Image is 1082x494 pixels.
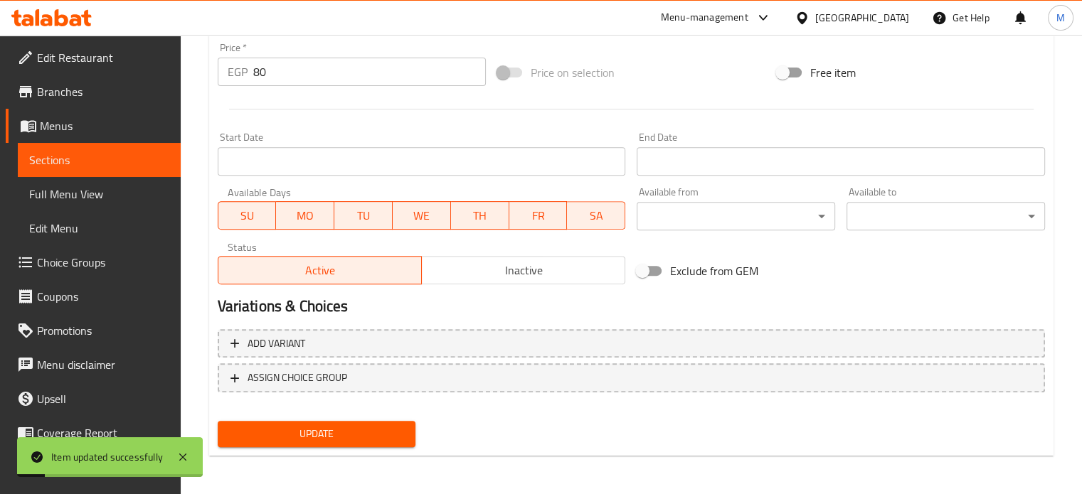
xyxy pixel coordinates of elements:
[451,201,509,230] button: TH
[18,143,181,177] a: Sections
[37,322,169,339] span: Promotions
[224,205,271,226] span: SU
[218,296,1045,317] h2: Variations & Choices
[29,186,169,203] span: Full Menu View
[6,416,181,450] a: Coverage Report
[218,256,422,284] button: Active
[29,220,169,237] span: Edit Menu
[218,363,1045,392] button: ASSIGN CHOICE GROUP
[6,109,181,143] a: Menus
[37,390,169,407] span: Upsell
[393,201,451,230] button: WE
[218,329,1045,358] button: Add variant
[253,58,486,86] input: Please enter price
[847,202,1045,230] div: ​
[37,288,169,305] span: Coupons
[670,262,758,279] span: Exclude from GEM
[276,201,334,230] button: MO
[509,201,568,230] button: FR
[218,201,277,230] button: SU
[18,211,181,245] a: Edit Menu
[810,64,856,81] span: Free item
[6,450,181,484] a: Grocery Checklist
[6,348,181,382] a: Menu disclaimer
[421,256,625,284] button: Inactive
[218,421,416,447] button: Update
[1056,10,1065,26] span: M
[229,425,405,443] span: Update
[637,202,835,230] div: ​
[6,279,181,313] a: Coupons
[6,41,181,75] a: Edit Restaurant
[40,117,169,134] span: Menus
[340,205,387,226] span: TU
[567,201,625,230] button: SA
[51,449,163,465] div: Item updated successfully
[37,83,169,100] span: Branches
[661,9,748,26] div: Menu-management
[6,245,181,279] a: Choice Groups
[457,205,504,226] span: TH
[398,205,445,226] span: WE
[37,424,169,441] span: Coverage Report
[29,151,169,168] span: Sections
[224,260,416,281] span: Active
[531,64,615,81] span: Price on selection
[6,313,181,348] a: Promotions
[18,177,181,211] a: Full Menu View
[248,335,305,353] span: Add variant
[334,201,393,230] button: TU
[37,254,169,271] span: Choice Groups
[428,260,620,281] span: Inactive
[6,382,181,416] a: Upsell
[228,63,248,80] p: EGP
[37,49,169,66] span: Edit Restaurant
[573,205,620,226] span: SA
[282,205,329,226] span: MO
[815,10,909,26] div: [GEOGRAPHIC_DATA]
[37,356,169,373] span: Menu disclaimer
[248,369,347,387] span: ASSIGN CHOICE GROUP
[515,205,562,226] span: FR
[6,75,181,109] a: Branches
